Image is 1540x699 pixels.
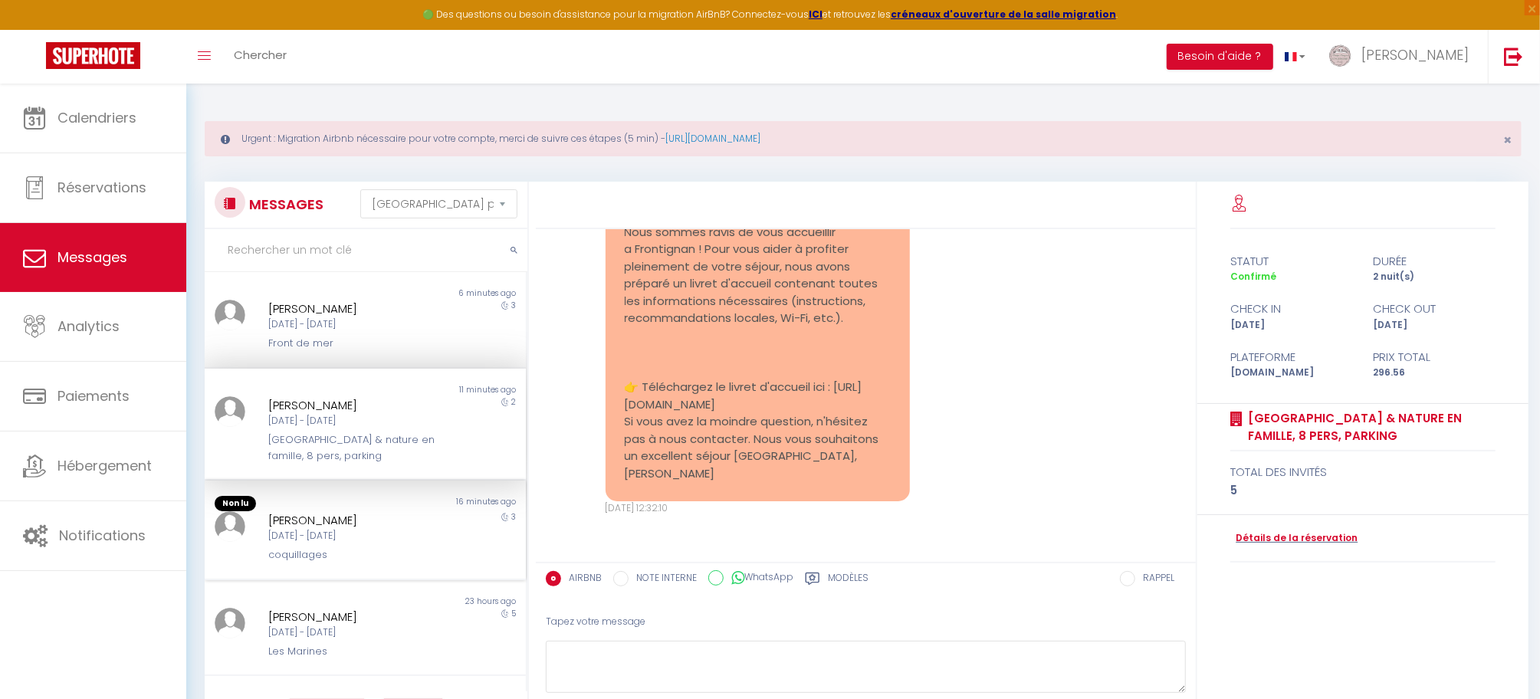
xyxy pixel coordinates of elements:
[1230,463,1495,481] div: total des invités
[59,526,146,545] span: Notifications
[57,108,136,127] span: Calendriers
[268,414,435,428] div: [DATE] - [DATE]
[1328,44,1351,67] img: ...
[57,317,120,336] span: Analytics
[1363,252,1506,271] div: durée
[1363,270,1506,284] div: 2 nuit(s)
[268,432,435,464] div: [GEOGRAPHIC_DATA] & nature en famille, 8 pers, parking
[245,187,323,222] h3: MESSAGES
[365,287,525,300] div: 6 minutes ago
[1363,366,1506,380] div: 296.56
[57,248,127,267] span: Messages
[625,189,891,483] pre: Bonjour, Nous sommes ravis de vous accueillir a Frontignan ! Pour vous aider à profiter pleinemen...
[1220,300,1363,318] div: check in
[1363,348,1506,366] div: Prix total
[511,511,516,523] span: 3
[57,456,152,475] span: Hébergement
[268,336,435,351] div: Front de mer
[215,496,256,511] span: Non lu
[511,300,516,311] span: 3
[1317,30,1488,84] a: ... [PERSON_NAME]
[1361,45,1469,64] span: [PERSON_NAME]
[1135,571,1174,588] label: RAPPEL
[46,42,140,69] img: Super Booking
[891,8,1116,21] a: créneaux d'ouverture de la salle migration
[724,570,793,587] label: WhatsApp
[1363,300,1506,318] div: check out
[268,511,435,530] div: [PERSON_NAME]
[205,121,1522,156] div: Urgent : Migration Airbnb nécessaire pour votre compte, merci de suivre ces étapes (5 min) -
[268,529,435,543] div: [DATE] - [DATE]
[1230,531,1358,546] a: Détails de la réservation
[268,625,435,640] div: [DATE] - [DATE]
[1230,481,1495,500] div: 5
[1230,270,1276,283] span: Confirmé
[828,571,869,590] label: Modèles
[205,229,527,272] input: Rechercher un mot clé
[1243,409,1495,445] a: [GEOGRAPHIC_DATA] & nature en famille, 8 pers, parking
[365,384,525,396] div: 11 minutes ago
[234,47,287,63] span: Chercher
[561,571,602,588] label: AIRBNB
[57,386,130,405] span: Paiements
[222,30,298,84] a: Chercher
[215,608,245,638] img: ...
[268,547,435,563] div: coquillages
[809,8,823,21] a: ICI
[1363,318,1506,333] div: [DATE]
[268,317,435,332] div: [DATE] - [DATE]
[1167,44,1273,70] button: Besoin d'aide ?
[215,300,245,330] img: ...
[606,501,911,516] div: [DATE] 12:32:10
[1220,366,1363,380] div: [DOMAIN_NAME]
[1503,130,1512,149] span: ×
[268,644,435,659] div: Les Marines
[12,6,58,52] button: Ouvrir le widget de chat LiveChat
[1220,348,1363,366] div: Plateforme
[268,608,435,626] div: [PERSON_NAME]
[268,300,435,318] div: [PERSON_NAME]
[511,396,516,408] span: 2
[215,511,245,542] img: ...
[546,603,1186,641] div: Tapez votre message
[215,396,245,427] img: ...
[665,132,760,145] a: [URL][DOMAIN_NAME]
[268,396,435,415] div: [PERSON_NAME]
[365,496,525,511] div: 16 minutes ago
[1504,47,1523,66] img: logout
[511,608,516,619] span: 5
[57,178,146,197] span: Réservations
[1220,318,1363,333] div: [DATE]
[365,596,525,608] div: 23 hours ago
[629,571,697,588] label: NOTE INTERNE
[1220,252,1363,271] div: statut
[1503,133,1512,147] button: Close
